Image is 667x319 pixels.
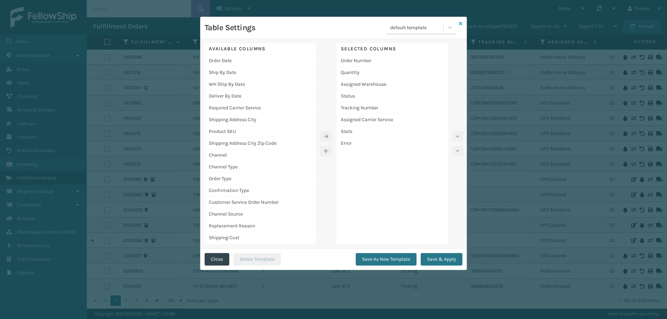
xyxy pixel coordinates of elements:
[205,67,316,78] div: Ship By Date
[205,78,316,90] div: WH Ship By Date
[337,55,448,67] div: Order Number
[205,161,316,173] div: Channel Type
[205,244,316,255] div: Shipped Date
[233,253,281,266] button: Delete Template
[205,196,316,208] div: Customer Service Order Number
[390,24,444,31] div: default template
[205,173,316,185] div: Order Type
[205,126,316,137] div: Product SKU
[205,208,316,220] div: Channel Source
[337,90,448,102] div: Status
[205,114,316,126] div: Shipping Address City
[337,78,448,90] div: Assigned Warehouse
[205,23,255,33] h3: Table Settings
[337,102,448,114] div: Tracking Number
[356,253,417,266] button: Save As New Template
[337,114,448,126] div: Assigned Carrier Service
[337,43,448,55] div: Selected Columns
[205,253,229,266] button: Close
[205,220,316,232] div: Replacement Reason
[337,126,448,137] div: State
[421,253,462,266] button: Save & Apply
[337,67,448,78] div: Quantity
[337,137,448,149] div: Error
[205,149,316,161] div: Channel
[205,55,316,67] div: Order Date
[205,43,316,55] div: Available Columns
[205,102,316,114] div: Required Carrier Service
[205,185,316,196] div: Confirmation Type
[205,137,316,149] div: Shipping Address City Zip Code
[205,232,316,244] div: Shipping Cost
[205,90,316,102] div: Deliver By Date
